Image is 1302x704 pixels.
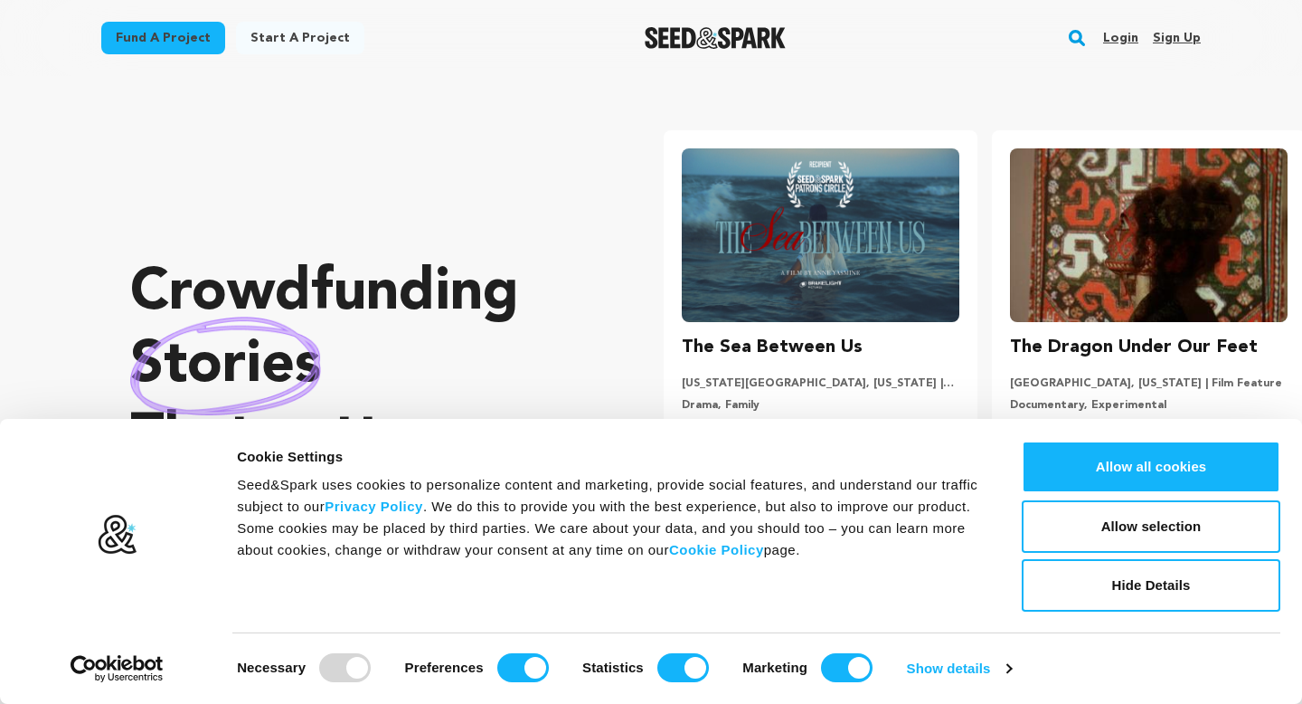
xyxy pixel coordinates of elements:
img: hand sketched image [130,317,321,415]
img: The Sea Between Us image [682,148,959,322]
a: Cookie Policy [669,542,764,557]
p: [US_STATE][GEOGRAPHIC_DATA], [US_STATE] | Film Short [682,376,959,391]
p: Crowdfunding that . [130,258,591,475]
img: logo [97,514,137,556]
a: Show details [907,655,1012,682]
a: Start a project [236,22,364,54]
strong: Statistics [582,660,644,675]
a: Seed&Spark Homepage [645,27,787,49]
p: Documentary, Experimental [1010,398,1288,413]
img: Seed&Spark Logo Dark Mode [645,27,787,49]
h3: The Sea Between Us [682,333,863,362]
div: Seed&Spark uses cookies to personalize content and marketing, provide social features, and unders... [237,474,981,561]
strong: Preferences [405,660,484,675]
button: Allow selection [1022,500,1280,553]
strong: Marketing [742,660,807,675]
img: The Dragon Under Our Feet image [1010,148,1288,322]
p: Drama, Family [682,398,959,413]
span: matter [252,410,432,468]
div: Cookie Settings [237,446,981,468]
a: Fund a project [101,22,225,54]
p: [GEOGRAPHIC_DATA], [US_STATE] | Film Feature [1010,376,1288,391]
h3: The Dragon Under Our Feet [1010,333,1258,362]
legend: Consent Selection [236,646,237,647]
a: Login [1103,24,1138,52]
button: Allow all cookies [1022,441,1280,493]
a: Privacy Policy [325,499,423,514]
button: Hide Details [1022,559,1280,612]
a: Sign up [1153,24,1201,52]
a: Usercentrics Cookiebot - opens in a new window [38,655,196,682]
strong: Necessary [237,660,306,675]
